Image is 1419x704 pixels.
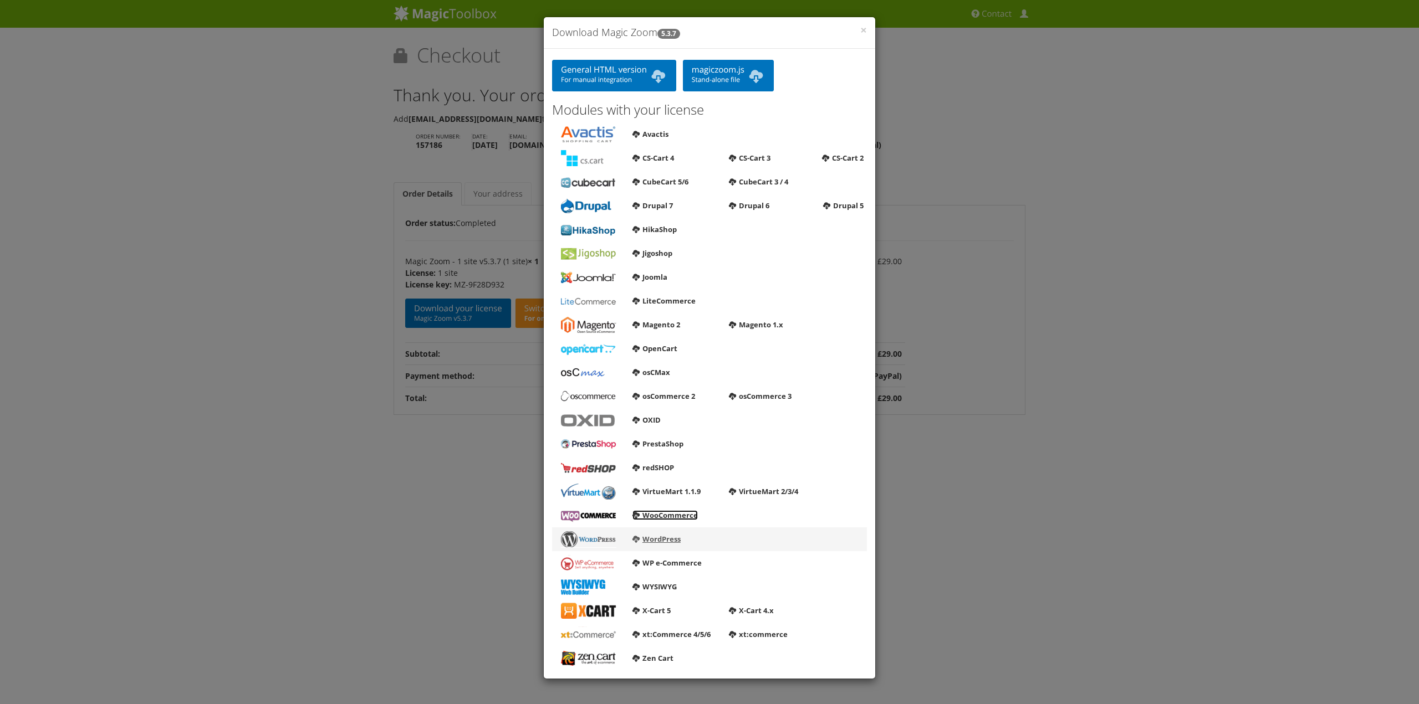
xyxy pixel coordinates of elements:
a: osCommerce 2 [632,391,695,401]
button: Close [860,24,867,36]
span: × [860,22,867,38]
a: CS-Cart 3 [729,153,770,163]
a: HikaShop [632,224,677,234]
a: VirtueMart 2/3/4 [729,486,798,496]
a: Drupal 7 [632,201,673,210]
span: For manual integration [561,75,667,84]
a: Avactis [632,129,668,139]
a: redSHOP [632,463,674,472]
a: CS-Cart 2 [822,153,864,163]
h3: Modules with your license [552,102,867,117]
a: General HTML versionFor manual integration [552,60,676,91]
a: osCommerce 3 [729,391,792,401]
a: Joomla [632,272,667,282]
a: Magento 2 [632,320,680,330]
a: LiteCommerce [632,296,696,306]
h4: Download Magic Zoom [552,25,867,40]
td: Magic Zoom - 1 site v5.3.7 (1 site) [405,252,773,342]
a: CubeCart 3 / 4 [729,177,788,187]
a: VirtueMart 1.1.9 [632,486,701,496]
a: OXID [632,415,661,425]
span: Stand-alone file [692,75,765,84]
a: Jigoshop [632,248,672,258]
a: osCMax [632,367,670,377]
a: Drupal 6 [729,201,769,210]
a: CubeCart 5/6 [632,177,688,187]
a: Magento 1.x [729,320,783,330]
a: OpenCart [632,343,677,353]
a: CS-Cart 4 [632,153,674,163]
b: 5.3.7 [657,29,680,39]
a: magiczoom.jsStand-alone file [683,60,774,91]
a: PrestaShop [632,439,683,449]
a: Drupal 5 [823,201,864,210]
